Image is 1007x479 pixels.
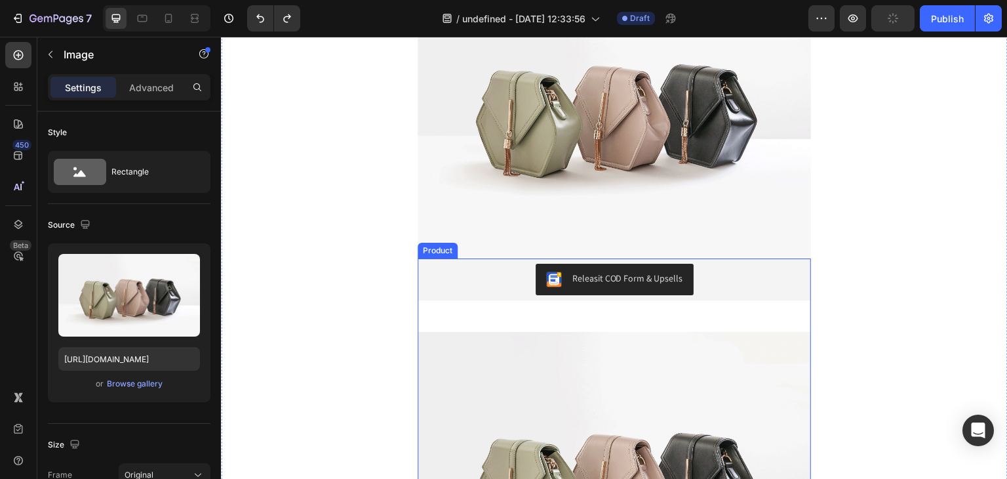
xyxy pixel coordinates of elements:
[931,12,964,26] div: Publish
[86,10,92,26] p: 7
[48,217,93,234] div: Source
[48,436,83,454] div: Size
[12,140,31,150] div: 450
[10,240,31,251] div: Beta
[96,376,104,392] span: or
[462,12,585,26] span: undefined - [DATE] 12:33:56
[351,235,462,249] div: Releasit COD Form & Upsells
[107,378,163,390] div: Browse gallery
[58,347,200,371] input: https://example.com/image.jpg
[199,208,234,220] div: Product
[920,5,975,31] button: Publish
[247,5,300,31] div: Undo/Redo
[48,127,67,138] div: Style
[630,12,650,24] span: Draft
[64,47,175,62] p: Image
[325,235,341,251] img: CKKYs5695_ICEAE=.webp
[58,254,200,337] img: preview-image
[65,81,102,94] p: Settings
[106,377,163,390] button: Browse gallery
[111,157,191,187] div: Rectangle
[456,12,460,26] span: /
[221,37,1007,479] iframe: Design area
[129,81,174,94] p: Advanced
[315,227,473,259] button: Releasit COD Form & Upsells
[962,415,994,446] div: Open Intercom Messenger
[5,5,98,31] button: 7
